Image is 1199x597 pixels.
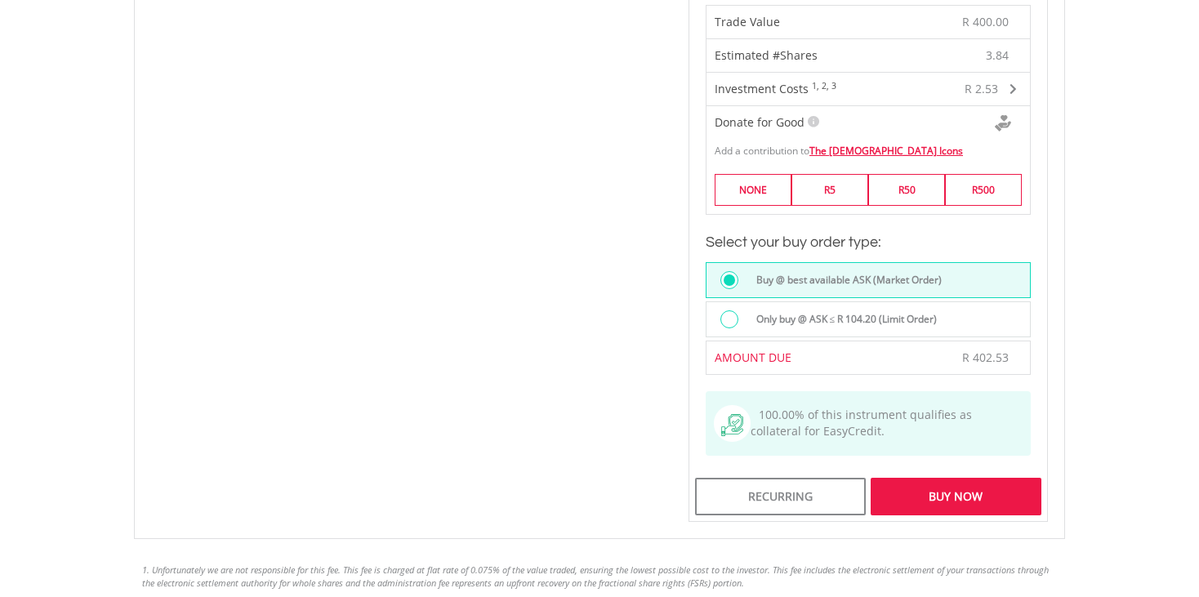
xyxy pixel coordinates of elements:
h3: Select your buy order type: [706,231,1031,254]
label: R5 [791,174,868,206]
li: 1. Unfortunately we are not responsible for this fee. This fee is charged at flat rate of 0.075% ... [142,564,1057,589]
sup: 1, 2, 3 [812,80,836,91]
label: R500 [945,174,1022,206]
span: 100.00% of this instrument qualifies as collateral for EasyCredit. [751,407,972,439]
label: Buy @ best available ASK (Market Order) [747,271,942,289]
span: R 2.53 [965,81,998,96]
div: Add a contribution to [706,136,1030,158]
span: AMOUNT DUE [715,350,791,365]
div: Buy Now [871,478,1041,515]
span: R 400.00 [962,14,1009,29]
span: R 402.53 [962,350,1009,365]
label: Only buy @ ASK ≤ R 104.20 (Limit Order) [747,310,938,328]
label: R50 [868,174,945,206]
span: Estimated #Shares [715,47,818,63]
span: 3.84 [986,47,1009,64]
img: Donte For Good [995,115,1011,131]
img: collateral-qualifying-green.svg [721,414,743,436]
label: NONE [715,174,791,206]
a: The [DEMOGRAPHIC_DATA] Icons [809,144,963,158]
div: Recurring [695,478,866,515]
span: Donate for Good [715,114,805,130]
span: Investment Costs [715,81,809,96]
span: Trade Value [715,14,780,29]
